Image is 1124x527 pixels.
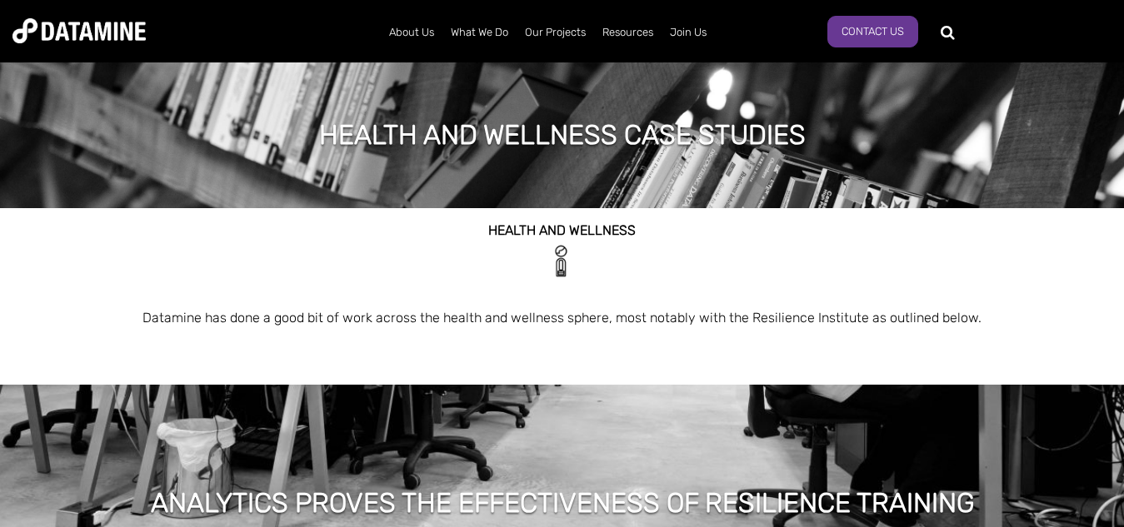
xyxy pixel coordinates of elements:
a: About Us [381,11,442,54]
img: Datamine [12,18,146,43]
h1: health and wellness case studies [319,117,806,153]
p: Datamine has done a good bit of work across the health and wellness sphere, most notably with the... [87,308,1037,328]
a: Our Projects [517,11,594,54]
a: Join Us [662,11,715,54]
img: Male sideways-1 [543,242,581,280]
a: What We Do [442,11,517,54]
a: Resources [594,11,662,54]
h1: ANALYTICS PROVES THE EFFECTIVENESS OF RESILIENCE TRAINING [151,485,974,521]
a: Contact Us [827,16,918,47]
h2: HEALTH and WELLNESS [87,223,1037,238]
